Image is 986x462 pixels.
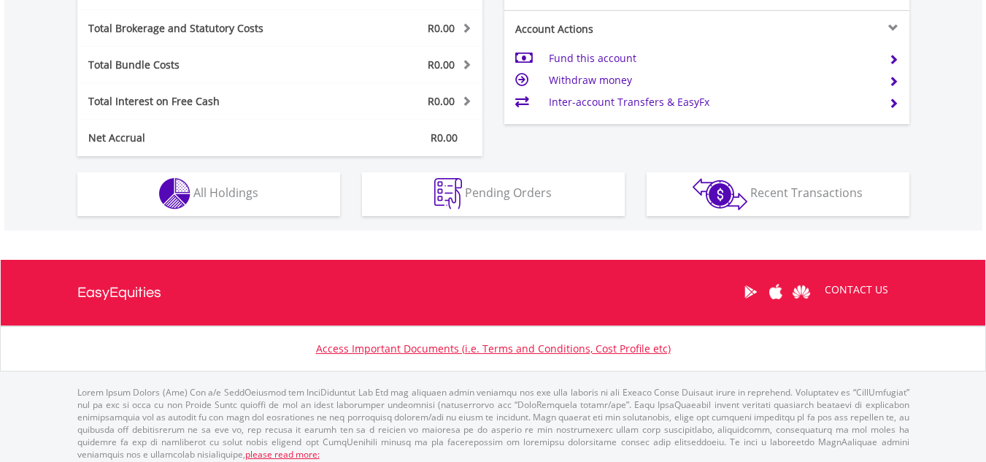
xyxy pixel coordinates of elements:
a: Apple [763,269,789,315]
div: Net Accrual [77,131,314,145]
td: Inter-account Transfers & EasyFx [549,91,877,113]
div: Total Brokerage and Statutory Costs [77,21,314,36]
td: Withdraw money [549,69,877,91]
span: R0.00 [428,94,455,108]
div: Total Interest on Free Cash [77,94,314,109]
span: R0.00 [428,58,455,72]
span: Pending Orders [465,185,552,201]
a: Huawei [789,269,814,315]
a: CONTACT US [814,269,898,310]
button: Pending Orders [362,172,625,216]
button: Recent Transactions [647,172,909,216]
div: Account Actions [504,22,707,36]
a: please read more: [245,448,320,461]
span: R0.00 [428,21,455,35]
td: Fund this account [549,47,877,69]
span: Recent Transactions [750,185,863,201]
span: All Holdings [193,185,258,201]
img: pending_instructions-wht.png [434,178,462,209]
a: Access Important Documents (i.e. Terms and Conditions, Cost Profile etc) [316,342,671,355]
img: transactions-zar-wht.png [693,178,747,210]
a: EasyEquities [77,260,161,326]
button: All Holdings [77,172,340,216]
img: holdings-wht.png [159,178,190,209]
div: Total Bundle Costs [77,58,314,72]
p: Lorem Ipsum Dolors (Ame) Con a/e SeddOeiusmod tem InciDiduntut Lab Etd mag aliquaen admin veniamq... [77,386,909,461]
a: Google Play [738,269,763,315]
span: R0.00 [431,131,458,145]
